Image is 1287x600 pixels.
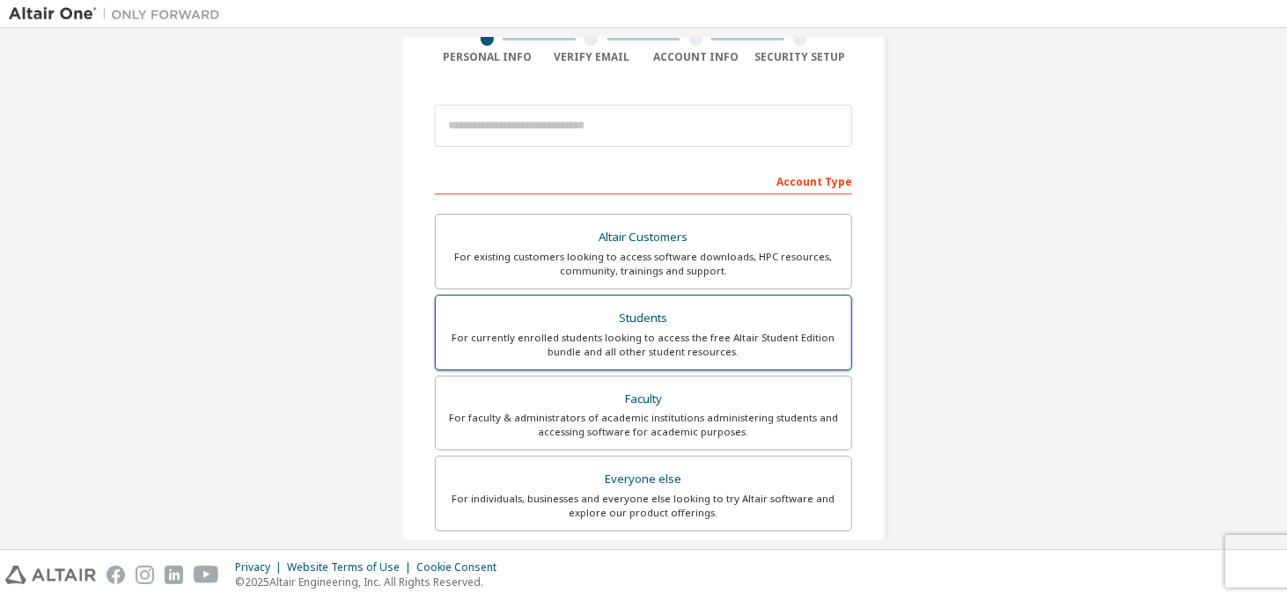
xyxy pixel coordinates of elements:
[446,225,841,250] div: Altair Customers
[9,5,229,23] img: Altair One
[194,566,219,584] img: youtube.svg
[435,50,540,64] div: Personal Info
[235,560,287,574] div: Privacy
[540,50,644,64] div: Verify Email
[435,166,852,194] div: Account Type
[136,566,154,584] img: instagram.svg
[446,411,841,439] div: For faculty & administrators of academic institutions administering students and accessing softwa...
[446,331,841,359] div: For currently enrolled students looking to access the free Altair Student Edition bundle and all ...
[235,574,507,589] p: © 2025 Altair Engineering, Inc. All Rights Reserved.
[446,387,841,412] div: Faculty
[446,467,841,492] div: Everyone else
[287,560,416,574] div: Website Terms of Use
[165,566,183,584] img: linkedin.svg
[748,50,853,64] div: Security Setup
[5,566,96,584] img: altair_logo.svg
[446,306,841,331] div: Students
[416,560,507,574] div: Cookie Consent
[446,492,841,520] div: For individuals, businesses and everyone else looking to try Altair software and explore our prod...
[107,566,125,584] img: facebook.svg
[446,250,841,278] div: For existing customers looking to access software downloads, HPC resources, community, trainings ...
[643,50,748,64] div: Account Info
